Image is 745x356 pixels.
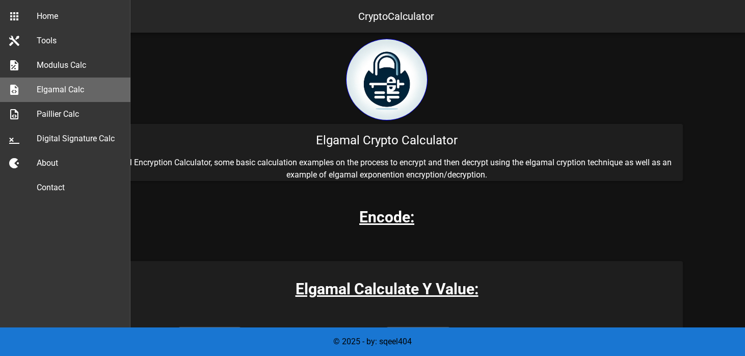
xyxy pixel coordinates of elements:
[37,11,122,21] div: Home
[91,157,683,181] p: Elgamal Encryption Calculator, some basic calculation examples on the process to encrypt and then...
[37,36,122,45] div: Tools
[37,85,122,94] div: Elgamal Calc
[37,183,122,192] div: Contact
[37,109,122,119] div: Paillier Calc
[91,124,683,157] div: Elgamal Crypto Calculator
[346,113,428,122] a: home
[333,337,412,346] span: © 2025 - by: sqeel404
[91,277,683,300] h3: Elgamal Calculate Y Value:
[358,9,434,24] div: CryptoCalculator
[37,134,122,143] div: Digital Signature Calc
[37,158,122,168] div: About
[346,39,428,120] img: encryption logo
[359,206,414,228] h3: Encode:
[37,60,122,70] div: Modulus Calc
